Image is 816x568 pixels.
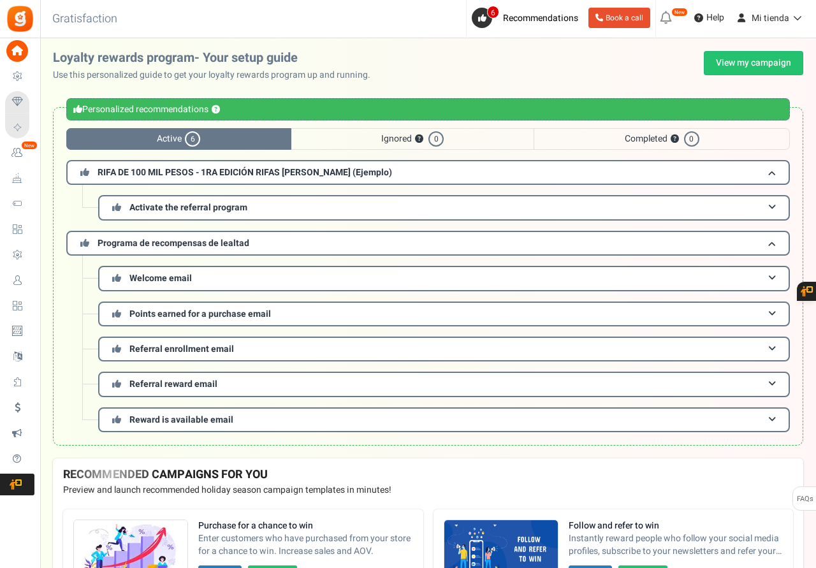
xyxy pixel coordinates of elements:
span: Welcome email [129,272,192,285]
strong: Purchase for a chance to win [198,520,413,532]
h4: RECOMMENDED CAMPAIGNS FOR YOU [63,469,793,481]
a: Book a call [588,8,650,28]
span: RIFA DE 100 MIL PESOS - 1RA EDICIÓN RIFAS [PERSON_NAME] (Ejemplo) [98,166,392,179]
span: Reward is available email [129,413,233,426]
span: Instantly reward people who follow your social media profiles, subscribe to your newsletters and ... [569,532,783,558]
em: New [21,141,38,150]
span: 0 [684,131,699,147]
h3: Gratisfaction [38,6,131,32]
span: 6 [487,6,499,18]
span: Active [66,128,291,150]
span: Referral reward email [129,377,217,391]
span: Enter customers who have purchased from your store for a chance to win. Increase sales and AOV. [198,532,413,558]
span: Recommendations [503,11,578,25]
span: Mi tienda [752,11,789,25]
em: New [671,8,688,17]
a: Help [689,8,729,28]
button: ? [212,106,220,114]
strong: Follow and refer to win [569,520,783,532]
span: Ignored [291,128,534,150]
span: Completed [534,128,790,150]
div: Personalized recommendations [66,98,790,120]
a: 6 Recommendations [472,8,583,28]
span: Activate the referral program [129,201,247,214]
button: ? [671,135,679,143]
button: ? [415,135,423,143]
span: FAQs [796,487,813,511]
span: 6 [185,131,200,147]
h2: Loyalty rewards program- Your setup guide [53,51,381,65]
a: New [5,142,34,164]
span: Help [703,11,724,24]
span: Referral enrollment email [129,342,234,356]
span: Points earned for a purchase email [129,307,271,321]
img: Gratisfaction [6,4,34,33]
span: 0 [428,131,444,147]
span: Programa de recompensas de lealtad [98,237,249,250]
p: Use this personalized guide to get your loyalty rewards program up and running. [53,69,381,82]
p: Preview and launch recommended holiday season campaign templates in minutes! [63,484,793,497]
a: View my campaign [704,51,803,75]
